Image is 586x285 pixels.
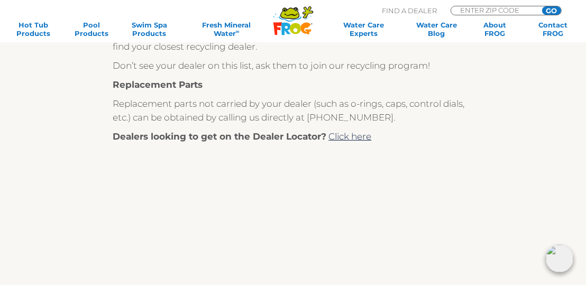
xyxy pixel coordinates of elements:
[236,29,240,34] sup: ∞
[414,21,459,38] a: Water CareBlog
[127,21,172,38] a: Swim SpaProducts
[459,6,530,14] input: Zip Code Form
[113,131,326,142] strong: Dealers looking to get on the Dealer Locator?
[530,21,575,38] a: ContactFROG
[542,6,561,15] input: GO
[69,21,114,38] a: PoolProducts
[113,59,473,72] p: Don’t see your dealer on this list, ask them to join our recycling program!
[472,21,517,38] a: AboutFROG
[382,6,437,15] p: Find A Dealer
[113,97,473,124] p: Replacement parts not carried by your dealer (such as o-rings, caps, control dials, etc.) can be ...
[185,21,268,38] a: Fresh MineralWater∞
[113,79,203,90] strong: Replacement Parts
[11,21,56,38] a: Hot TubProducts
[326,21,401,38] a: Water CareExperts
[328,131,371,142] a: Click here
[546,245,573,272] img: openIcon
